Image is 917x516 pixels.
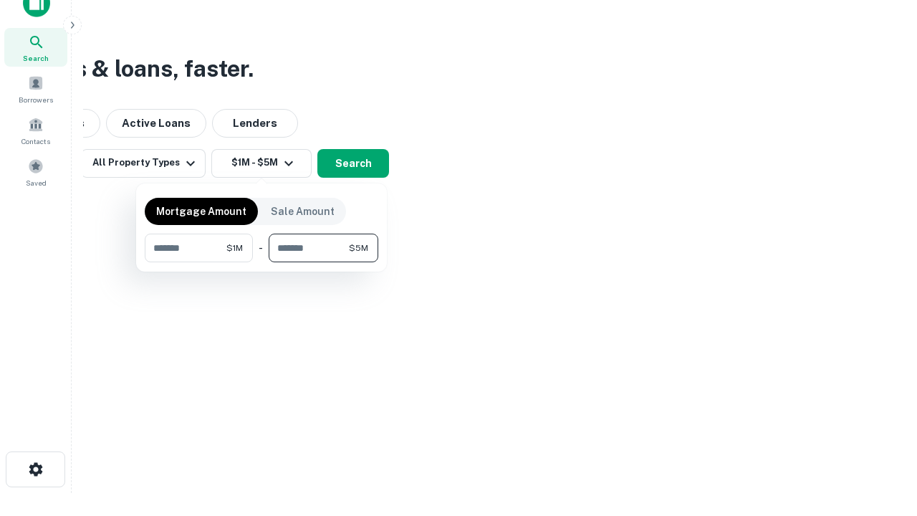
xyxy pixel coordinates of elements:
[271,204,335,219] p: Sale Amount
[259,234,263,262] div: -
[226,242,243,254] span: $1M
[349,242,368,254] span: $5M
[845,401,917,470] iframe: Chat Widget
[156,204,246,219] p: Mortgage Amount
